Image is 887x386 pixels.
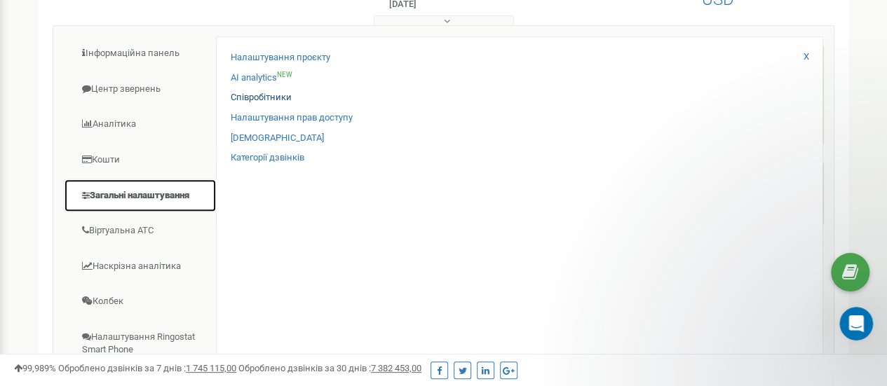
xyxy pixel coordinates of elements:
[58,363,236,373] span: Оброблено дзвінків за 7 днів :
[186,363,236,373] u: 1 745 115,00
[64,284,217,319] a: Колбек
[277,71,292,78] sup: NEW
[64,72,217,106] a: Центр звернень
[231,151,304,165] a: Категорії дзвінків
[231,132,324,145] a: [DEMOGRAPHIC_DATA]
[804,50,809,64] a: X
[231,111,353,125] a: Налаштування прав доступу
[64,143,217,177] a: Кошти
[238,363,421,373] span: Оброблено дзвінків за 30 днів :
[64,249,217,284] a: Наскрізна аналітика
[64,107,217,142] a: Аналiтика
[64,320,217,367] a: Налаштування Ringostat Smart Phone
[839,307,873,340] iframe: Intercom live chat
[231,91,292,104] a: Співробітники
[64,179,217,213] a: Загальні налаштування
[64,214,217,248] a: Віртуальна АТС
[14,363,56,373] span: 99,989%
[231,71,292,85] a: AI analyticsNEW
[231,51,330,64] a: Налаштування проєкту
[371,363,421,373] u: 7 382 453,00
[64,36,217,71] a: Інформаційна панель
